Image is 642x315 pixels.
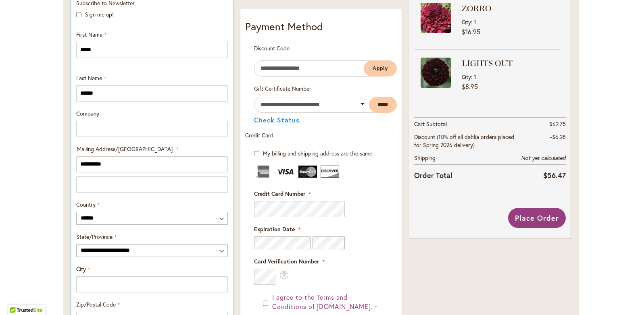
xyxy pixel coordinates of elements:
strong: ZORRO [462,3,558,14]
span: Last Name [76,74,102,82]
span: State/Province [76,233,113,240]
span: First Name [76,31,102,38]
span: Discount Code [254,44,290,52]
span: 1 [474,18,476,26]
span: Gift Certificate Number [254,85,311,92]
img: LIGHTS OUT [421,58,451,88]
span: I agree to the Terms and Conditions of [DOMAIN_NAME]. [272,293,373,311]
span: Not yet calculated [521,154,566,162]
span: Qty [462,18,471,26]
span: Discount (10% off all dahlia orders placed for Spring 2026 delivery) [414,133,514,149]
span: $8.95 [462,82,478,91]
span: 1 [474,73,476,81]
span: City [76,265,86,273]
button: Apply [364,60,397,77]
img: American Express [254,166,273,178]
span: Apply [373,65,388,72]
span: -$6.28 [550,133,566,141]
iframe: Launch Accessibility Center [6,286,29,309]
span: Credit Card Number [254,190,305,197]
button: Check Status [254,117,300,123]
span: $16.95 [462,27,480,36]
img: MasterCard [298,166,317,178]
span: Mailing Address/[GEOGRAPHIC_DATA] [77,145,173,153]
img: Discover [321,166,339,178]
img: Visa [276,166,295,178]
span: My billing and shipping address are the same [263,149,372,157]
span: Expiration Date [254,225,295,233]
span: Shipping [414,154,436,162]
th: Cart Subtotal [414,117,515,131]
span: Card Verification Number [254,257,319,265]
span: Credit Card [245,131,273,139]
img: ZORRO [421,3,451,33]
span: Qty [462,73,471,81]
div: Payment Method [245,19,397,38]
strong: Order Total [414,169,452,181]
span: $56.47 [543,170,566,180]
span: $62.75 [549,120,566,128]
span: Zip/Postal Code [76,300,116,308]
strong: LIGHTS OUT [462,58,558,69]
label: Sign me up! [85,10,114,18]
span: Place Order [515,213,559,223]
button: Place Order [508,208,566,228]
span: Country [76,201,96,208]
span: Company [76,110,99,117]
